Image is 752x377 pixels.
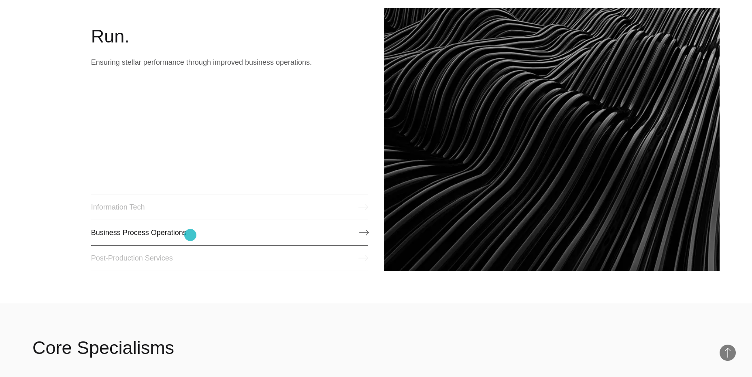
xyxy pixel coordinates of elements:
[720,345,736,361] button: Back to Top
[91,245,368,271] a: Post-Production Services
[91,57,368,68] p: Ensuring stellar performance through improved business operations.
[32,336,174,360] h2: Core Specialisms
[91,194,368,220] a: Information Tech
[91,24,368,49] h2: Run.
[91,220,368,246] a: Business Process Operations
